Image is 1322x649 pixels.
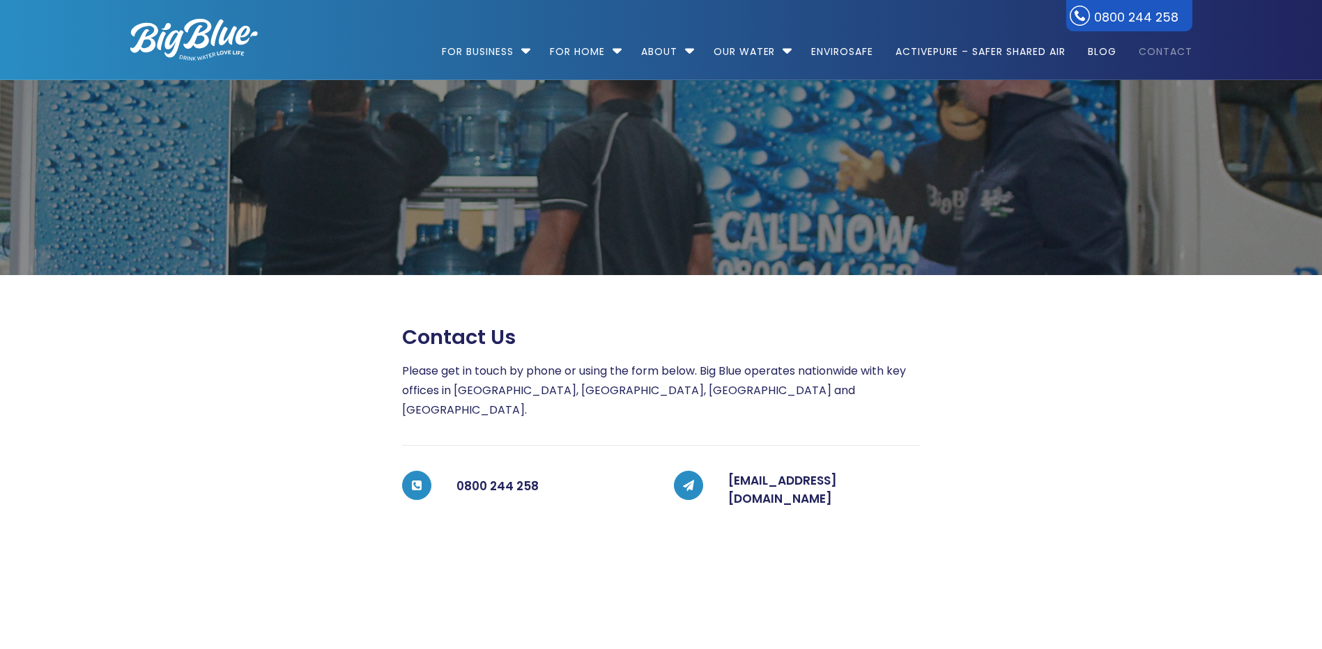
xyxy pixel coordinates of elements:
[130,19,258,61] img: logo
[728,472,837,507] a: [EMAIL_ADDRESS][DOMAIN_NAME]
[402,534,921,639] iframe: Web Forms
[402,325,516,350] span: Contact us
[456,472,649,500] h5: 0800 244 258
[402,361,921,420] p: Please get in touch by phone or using the form below. Big Blue operates nationwide with key offic...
